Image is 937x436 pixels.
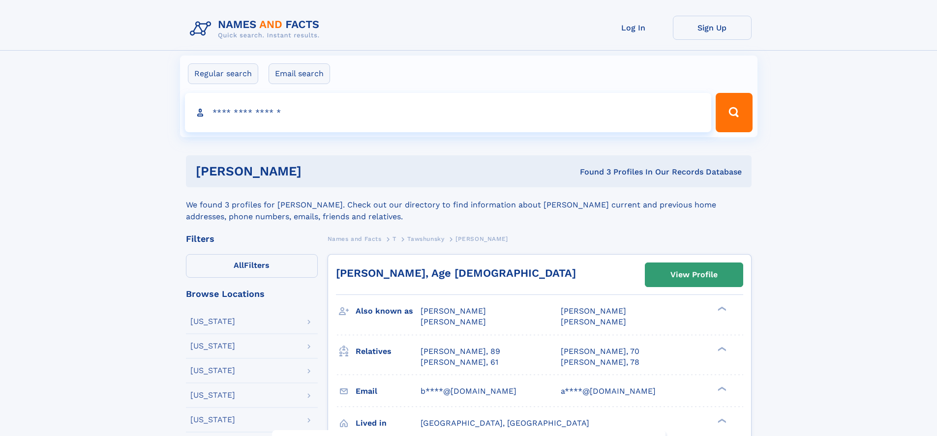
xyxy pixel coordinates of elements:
[188,63,258,84] label: Regular search
[186,234,318,243] div: Filters
[715,346,727,352] div: ❯
[190,391,235,399] div: [US_STATE]
[186,16,328,42] img: Logo Names and Facts
[407,235,444,242] span: Tawshunsky
[336,267,576,279] a: [PERSON_NAME], Age [DEMOGRAPHIC_DATA]
[561,346,639,357] a: [PERSON_NAME], 70
[407,233,444,245] a: Tawshunsky
[594,16,673,40] a: Log In
[190,367,235,375] div: [US_STATE]
[561,306,626,316] span: [PERSON_NAME]
[356,343,421,360] h3: Relatives
[190,416,235,424] div: [US_STATE]
[715,417,727,424] div: ❯
[455,235,508,242] span: [PERSON_NAME]
[421,317,486,326] span: [PERSON_NAME]
[234,261,244,270] span: All
[190,318,235,325] div: [US_STATE]
[186,290,318,298] div: Browse Locations
[356,383,421,400] h3: Email
[393,233,396,245] a: T
[328,233,382,245] a: Names and Facts
[670,263,718,286] div: View Profile
[196,165,441,177] h1: [PERSON_NAME]
[421,346,500,357] a: [PERSON_NAME], 89
[673,16,752,40] a: Sign Up
[715,385,727,392] div: ❯
[356,303,421,320] h3: Also known as
[185,93,712,132] input: search input
[716,93,752,132] button: Search Button
[561,357,639,368] a: [PERSON_NAME], 78
[186,254,318,278] label: Filters
[421,306,486,316] span: [PERSON_NAME]
[393,235,396,242] span: T
[421,357,498,368] a: [PERSON_NAME], 61
[441,167,742,177] div: Found 3 Profiles In Our Records Database
[190,342,235,350] div: [US_STATE]
[269,63,330,84] label: Email search
[645,263,743,287] a: View Profile
[356,415,421,432] h3: Lived in
[561,317,626,326] span: [PERSON_NAME]
[715,306,727,312] div: ❯
[186,187,752,223] div: We found 3 profiles for [PERSON_NAME]. Check out our directory to find information about [PERSON_...
[421,418,589,428] span: [GEOGRAPHIC_DATA], [GEOGRAPHIC_DATA]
